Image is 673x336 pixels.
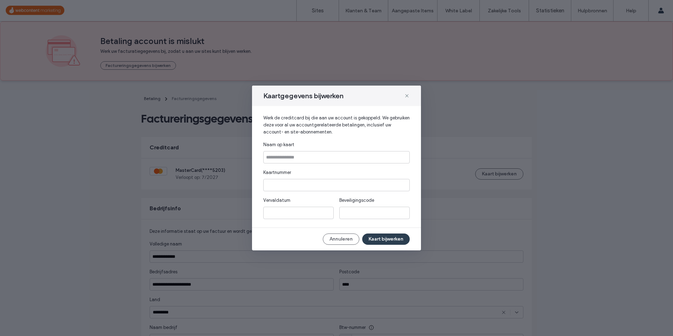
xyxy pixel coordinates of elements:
span: Werk de creditcard bij die aan uw account is gekoppeld. We gebruiken deze voor al uw accountgerel... [263,114,410,136]
iframe: Beveiligd invoerframe voor kaartnummer [266,182,407,188]
span: Kaartnummer [263,169,291,176]
span: Kaartgegevens bijwerken [263,91,344,100]
span: Help [16,5,30,11]
iframe: Beveiligd invoerframe voor CVC [342,210,407,216]
span: Beveiligingscode [339,197,374,204]
span: Naam op kaart [263,141,294,148]
span: Vervaldatum [263,197,290,204]
button: Annuleren [323,234,359,245]
button: Kaart bijwerken [362,234,410,245]
iframe: Beveiligd invoerframe voor vervaldatum [266,210,331,216]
